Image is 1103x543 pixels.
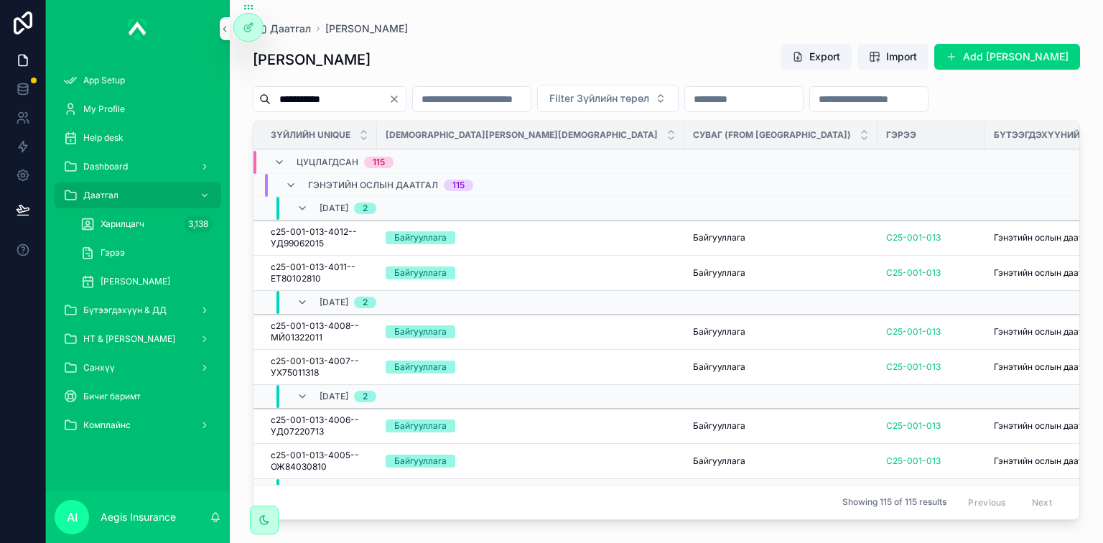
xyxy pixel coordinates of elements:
a: Add [PERSON_NAME] [934,44,1080,70]
span: Зүйлийн unique [271,129,350,141]
a: Байгууллага [693,455,869,467]
span: Байгууллага [693,232,745,243]
a: c25-001-013-4006--УД07220713 [271,414,368,437]
span: Гэнэтийн ослын даатгал [994,455,1097,467]
div: 2 [363,391,368,402]
a: C25-001-013 [886,455,941,467]
span: [DATE] [320,297,348,308]
span: Комплайнс [83,419,131,431]
button: Select Button [537,85,679,112]
div: Байгууллага [394,419,447,432]
span: Showing 115 of 115 results [842,497,946,509]
span: c25-001-013-4007--УХ75011318 [271,356,368,379]
span: AI [67,509,78,526]
button: Clear [388,93,406,105]
a: App Setup [55,68,221,93]
a: Комплайнс [55,412,221,438]
span: [PERSON_NAME] [101,276,170,287]
span: Байгууллага [693,420,745,432]
span: Бүтээгдэхүүн & ДД [83,305,167,316]
div: 3,138 [184,215,213,233]
span: Гэрээ [101,247,125,259]
div: Байгууллага [394,231,447,244]
a: Санхүү [55,355,221,381]
a: c25-001-013-4005--ОЖ84030810 [271,450,368,473]
span: Import [886,50,917,64]
span: Бичиг баримт [83,391,141,402]
span: c25-001-013-4011--ЕТ80102810 [271,261,368,284]
a: Харилцагч3,138 [72,211,221,237]
a: Байгууллага [693,267,869,279]
span: Help desk [83,132,124,144]
a: C25-001-013 [886,361,941,373]
a: Даатгал [253,22,311,36]
div: 115 [452,180,465,191]
span: НТ & [PERSON_NAME] [83,333,175,345]
span: Санхүү [83,362,115,373]
a: Байгууллага [693,232,869,243]
span: Байгууллага [693,361,745,373]
span: Гэрээ [886,129,916,141]
a: C25-001-013 [886,326,941,338]
a: Бүтээгдэхүүн & ДД [55,297,221,323]
a: Бичиг баримт [55,384,221,409]
button: Export [781,44,852,70]
h1: [PERSON_NAME] [253,50,371,70]
a: Байгууллага [386,325,676,338]
div: Байгууллага [394,361,447,373]
a: c25-001-013-4008--МЙ01322011 [271,320,368,343]
a: c25-001-013-4012--УД99062015 [271,226,368,249]
span: [DATE] [320,203,348,214]
a: C25-001-013 [886,232,977,243]
span: Байгууллага [693,455,745,467]
span: Filter Зүйлийн төрөл [549,91,649,106]
a: Байгууллага [386,361,676,373]
a: Dashboard [55,154,221,180]
a: Байгууллага [386,266,676,279]
span: Даатгал [83,190,118,201]
a: Байгууллага [386,419,676,432]
a: My Profile [55,96,221,122]
a: C25-001-013 [886,267,941,279]
a: C25-001-013 [886,361,977,373]
span: [DATE] [320,391,348,402]
div: 115 [373,157,385,168]
div: Байгууллага [394,455,447,468]
span: Гэнэтийн ослын даатгал [994,326,1097,338]
span: [PERSON_NAME] [325,22,408,36]
a: C25-001-013 [886,267,977,279]
a: C25-001-013 [886,420,977,432]
span: My Profile [83,103,125,115]
p: Aegis Insurance [101,510,176,524]
a: C25-001-013 [886,232,941,243]
span: Байгууллага [693,267,745,279]
span: App Setup [83,75,125,86]
span: Dashboard [83,161,128,172]
span: Гэнэтийн ослын даатгал [994,361,1097,373]
span: Гэнэтийн ослын даатгал [994,420,1097,432]
div: Байгууллага [394,266,447,279]
img: App logo [128,17,148,40]
a: C25-001-013 [886,326,977,338]
div: 2 [363,203,368,214]
a: Help desk [55,125,221,151]
div: Байгууллага [394,325,447,338]
span: Даатгал [270,22,311,36]
button: Import [857,44,929,70]
a: [PERSON_NAME] [72,269,221,294]
span: Суваг (from [GEOGRAPHIC_DATA]) [693,129,851,141]
a: НТ & [PERSON_NAME] [55,326,221,352]
div: 2 [363,297,368,308]
a: C25-001-013 [886,455,977,467]
a: C25-001-013 [886,420,941,432]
